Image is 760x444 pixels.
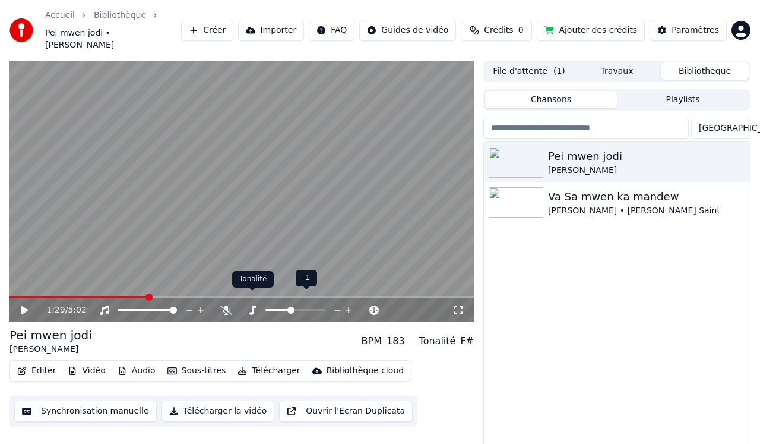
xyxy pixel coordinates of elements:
[419,334,456,348] div: Tonalité
[161,401,275,422] button: Télécharger la vidéo
[661,62,749,80] button: Bibliothèque
[279,401,413,422] button: Ouvrir l'Ecran Duplicata
[485,91,617,108] button: Chansons
[548,148,745,165] div: Pei mwen jodi
[45,27,181,51] span: Pei mwen jodi • [PERSON_NAME]
[672,24,719,36] div: Paramètres
[238,20,304,41] button: Importer
[63,363,110,379] button: Vidéo
[163,363,231,379] button: Sous-titres
[484,24,513,36] span: Crédits
[387,334,405,348] div: 183
[9,18,33,42] img: youka
[362,334,382,348] div: BPM
[45,10,181,51] nav: breadcrumb
[553,65,565,77] span: ( 1 )
[359,20,456,41] button: Guides de vidéo
[327,365,404,377] div: Bibliothèque cloud
[9,327,92,344] div: Pei mwen jodi
[537,20,645,41] button: Ajouter des crédits
[233,363,305,379] button: Télécharger
[650,20,727,41] button: Paramètres
[573,62,661,80] button: Travaux
[12,363,61,379] button: Éditer
[14,401,157,422] button: Synchronisation manuelle
[518,24,524,36] span: 0
[485,62,573,80] button: File d'attente
[296,270,317,286] div: -1
[548,165,745,177] div: [PERSON_NAME]
[181,20,233,41] button: Créer
[461,20,532,41] button: Crédits0
[617,91,749,108] button: Playlists
[68,304,86,316] span: 5:02
[113,363,160,379] button: Audio
[94,10,146,21] a: Bibliothèque
[46,304,75,316] div: /
[45,10,75,21] a: Accueil
[9,344,92,355] div: [PERSON_NAME]
[46,304,65,316] span: 1:29
[460,334,474,348] div: F#
[548,205,745,217] div: [PERSON_NAME] • [PERSON_NAME] Saint
[548,188,745,205] div: Va Sa mwen ka mandew
[309,20,354,41] button: FAQ
[232,271,274,288] div: Tonalité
